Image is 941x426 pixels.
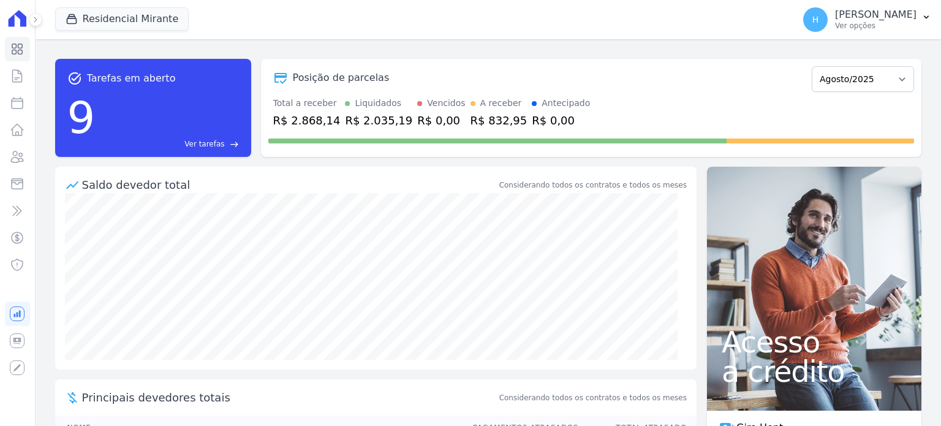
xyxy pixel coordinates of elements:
[67,71,82,86] span: task_alt
[427,97,465,110] div: Vencidos
[835,9,916,21] p: [PERSON_NAME]
[480,97,522,110] div: A receber
[87,71,176,86] span: Tarefas em aberto
[345,112,412,129] div: R$ 2.035,19
[532,112,590,129] div: R$ 0,00
[55,7,189,31] button: Residencial Mirante
[184,139,224,150] span: Ver tarefas
[835,21,916,31] p: Ver opções
[542,97,590,110] div: Antecipado
[230,140,239,149] span: east
[417,112,465,129] div: R$ 0,00
[470,112,527,129] div: R$ 832,95
[67,86,96,150] div: 9
[793,2,941,37] button: H [PERSON_NAME] Ver opções
[273,97,341,110] div: Total a receber
[82,177,497,193] div: Saldo devedor total
[82,389,497,406] span: Principais devedores totais
[355,97,401,110] div: Liquidados
[273,112,341,129] div: R$ 2.868,14
[722,357,907,386] span: a crédito
[293,70,390,85] div: Posição de parcelas
[100,139,238,150] a: Ver tarefas east
[499,392,687,403] span: Considerando todos os contratos e todos os meses
[722,327,907,357] span: Acesso
[499,180,687,191] div: Considerando todos os contratos e todos os meses
[812,15,819,24] span: H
